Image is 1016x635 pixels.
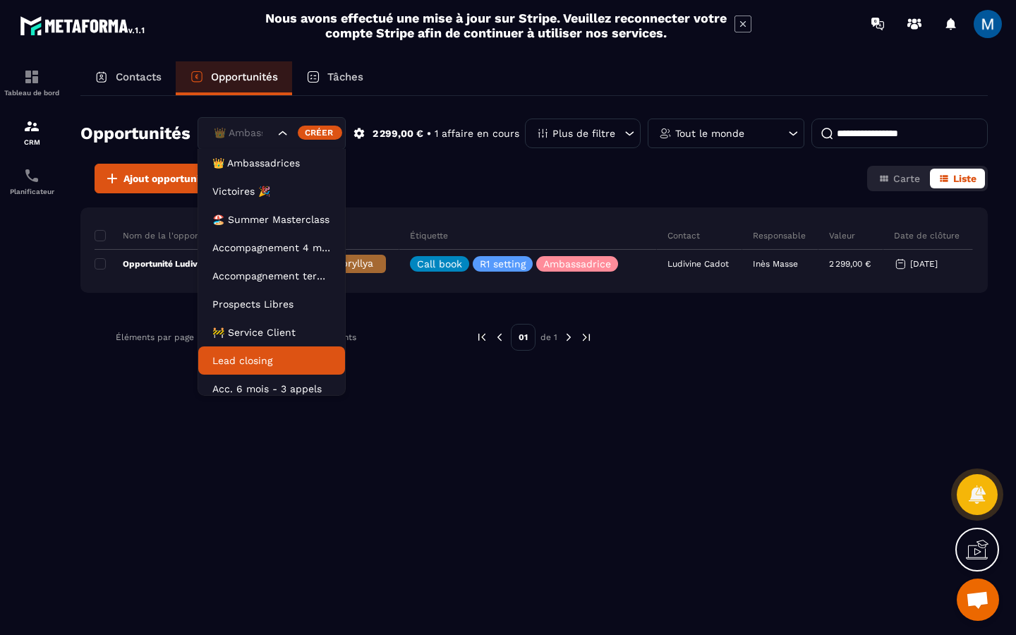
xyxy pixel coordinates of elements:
[667,230,700,241] p: Contact
[4,107,60,157] a: formationformationCRM
[212,212,331,226] p: 🏖️ Summer Masterclass
[373,127,423,140] p: 2 299,00 €
[116,332,194,342] p: Éléments par page
[23,68,40,85] img: formation
[327,71,363,83] p: Tâches
[493,331,506,344] img: prev
[511,324,536,351] p: 01
[417,259,462,269] p: Call book
[95,164,219,193] button: Ajout opportunité
[4,138,60,146] p: CRM
[829,259,871,269] p: 2 299,00 €
[80,61,176,95] a: Contacts
[212,184,331,198] p: Victoires 🎉
[953,173,976,184] span: Liste
[212,241,331,255] p: Accompagnement 4 mois
[212,156,331,170] p: 👑 Ambassadrices
[265,11,727,40] h2: Nous avons effectué une mise à jour sur Stripe. Veuillez reconnecter votre compte Stripe afin de ...
[298,126,342,140] div: Créer
[562,331,575,344] img: next
[212,269,331,283] p: Accompagnement terminé
[480,259,526,269] p: R1 setting
[292,61,377,95] a: Tâches
[95,258,236,270] p: Opportunité Ludivine Cadot
[893,173,920,184] span: Carte
[212,353,331,368] p: Lead closing
[870,169,929,188] button: Carte
[23,167,40,184] img: scheduler
[210,126,274,141] input: Search for option
[212,382,331,396] p: Acc. 6 mois - 3 appels
[80,119,190,147] h2: Opportunités
[4,188,60,195] p: Planificateur
[212,297,331,311] p: Prospects Libres
[123,171,210,186] span: Ajout opportunité
[829,230,855,241] p: Valeur
[4,157,60,206] a: schedulerschedulerPlanificateur
[957,579,999,621] a: Ouvrir le chat
[329,258,373,269] span: Appryllya
[543,259,611,269] p: Ambassadrice
[552,128,615,138] p: Plus de filtre
[116,71,162,83] p: Contacts
[95,230,222,241] p: Nom de la l'opportunité
[410,230,448,241] p: Étiquette
[675,128,744,138] p: Tout le monde
[23,118,40,135] img: formation
[540,332,557,343] p: de 1
[930,169,985,188] button: Liste
[176,61,292,95] a: Opportunités
[753,259,798,269] p: Inès Masse
[910,259,938,269] p: [DATE]
[4,89,60,97] p: Tableau de bord
[20,13,147,38] img: logo
[894,230,960,241] p: Date de clôture
[212,325,331,339] p: 🚧 Service Client
[211,71,278,83] p: Opportunités
[580,331,593,344] img: next
[4,58,60,107] a: formationformationTableau de bord
[427,127,431,140] p: •
[435,127,519,140] p: 1 affaire en cours
[753,230,806,241] p: Responsable
[198,117,346,150] div: Search for option
[476,331,488,344] img: prev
